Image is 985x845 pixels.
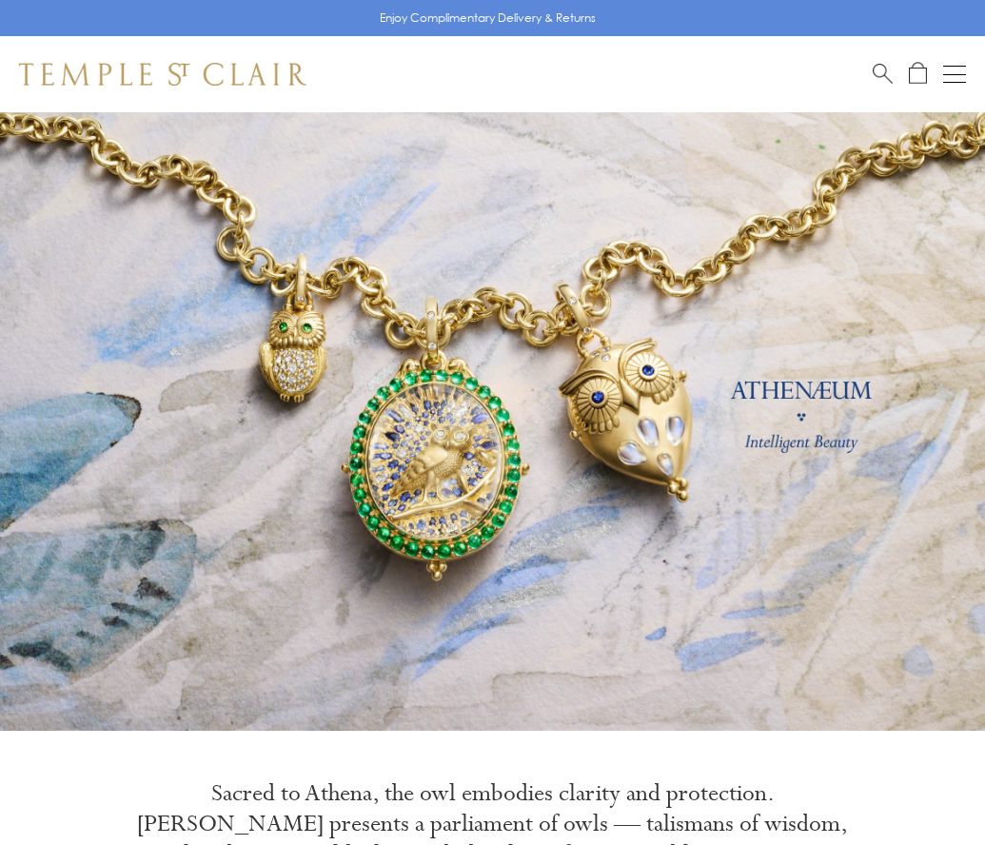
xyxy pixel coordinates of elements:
a: Search [873,62,893,86]
a: Open Shopping Bag [909,62,927,86]
p: Enjoy Complimentary Delivery & Returns [380,9,596,28]
button: Open navigation [943,63,966,86]
img: Temple St. Clair [19,63,306,86]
